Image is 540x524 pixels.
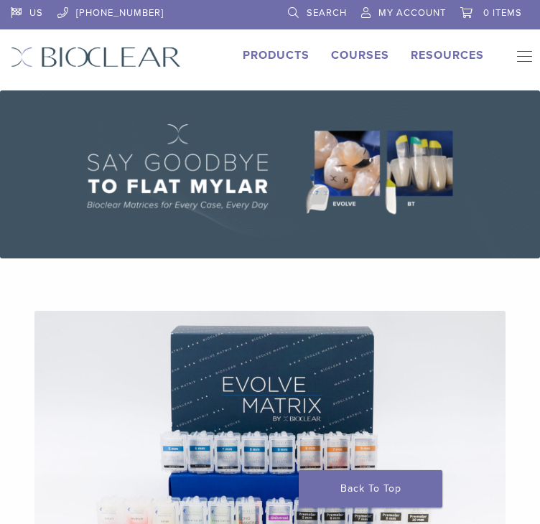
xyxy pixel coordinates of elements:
a: Products [243,48,309,62]
a: Resources [411,48,484,62]
a: Courses [331,48,389,62]
img: Bioclear [11,47,181,67]
nav: Primary Navigation [506,47,529,73]
span: 0 items [483,7,522,19]
a: Back To Top [299,470,442,507]
span: Search [307,7,347,19]
span: My Account [378,7,446,19]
